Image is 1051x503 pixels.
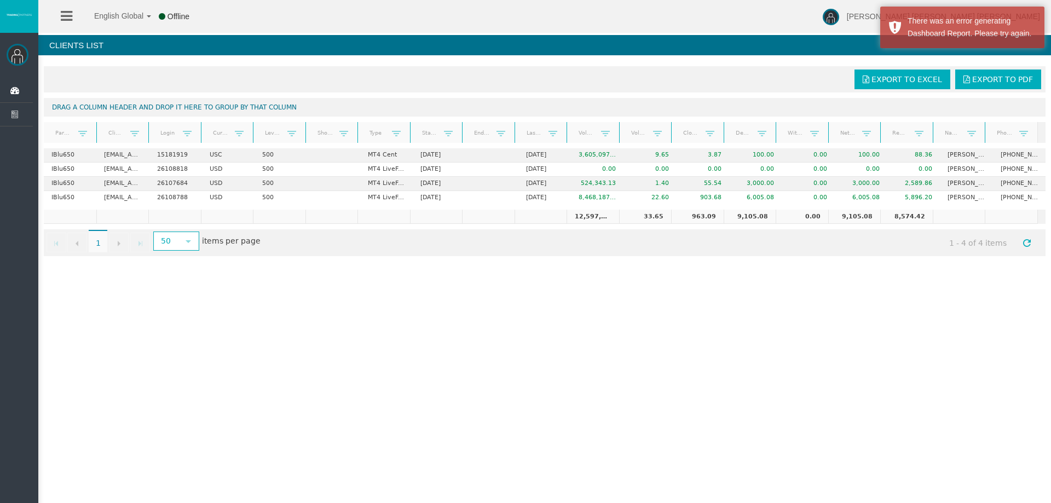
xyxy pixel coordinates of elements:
[671,210,724,224] td: 963.09
[360,191,413,205] td: MT4 LiveFixedSpreadAccount
[572,125,601,140] a: Volume
[908,15,1036,40] div: There was an error generating Dashboard Report. Please try again.
[168,12,189,21] span: Offline
[729,177,782,191] td: 3,000.00
[255,191,307,205] td: 500
[89,230,107,253] span: 1
[880,210,933,224] td: 8,574.42
[360,163,413,177] td: MT4 LiveFixedSpreadAccount
[202,177,255,191] td: USD
[360,148,413,163] td: MT4 Cent
[887,148,940,163] td: 88.36
[776,210,828,224] td: 0.00
[255,163,307,177] td: 500
[571,191,623,205] td: 8,468,187.70
[413,177,465,191] td: [DATE]
[415,125,444,140] a: Start Date
[255,148,307,163] td: 500
[67,233,87,252] a: Go to the previous page
[619,210,672,224] td: 33.65
[847,12,1040,21] span: [PERSON_NAME] [PERSON_NAME] [PERSON_NAME]
[360,177,413,191] td: MT4 LiveFixedSpreadAccount
[518,191,571,205] td: [DATE]
[1018,233,1036,251] a: Refresh
[571,163,623,177] td: 0.00
[871,75,942,84] span: Export to Excel
[623,191,676,205] td: 22.60
[940,177,992,191] td: [PERSON_NAME] [PERSON_NAME]
[52,239,61,248] span: Go to the first page
[835,177,887,191] td: 3,000.00
[96,148,149,163] td: [EMAIL_ADDRESS][DOMAIN_NAME]
[149,163,202,177] td: 26108818
[206,125,235,140] a: Currency
[44,98,1046,117] div: Drag a column header and drop it here to group by that column
[44,163,96,177] td: IBlu650
[44,177,96,191] td: IBlu650
[149,148,202,163] td: 15181919
[96,177,149,191] td: [EMAIL_ADDRESS][DOMAIN_NAME]
[310,125,339,140] a: Short Code
[567,210,619,224] td: 12,597,628.79
[993,148,1046,163] td: [PHONE_NUMBER]
[887,177,940,191] td: 2,589.86
[518,163,571,177] td: [DATE]
[153,125,182,140] a: Login
[677,191,729,205] td: 903.68
[833,125,862,140] a: Net deposits
[467,125,496,140] a: End Date
[73,239,82,248] span: Go to the previous page
[854,70,950,89] a: Export to Excel
[729,191,782,205] td: 6,005.08
[940,191,992,205] td: [PERSON_NAME]
[114,239,123,248] span: Go to the next page
[729,125,758,140] a: Deposits
[130,233,150,252] a: Go to the last page
[782,191,834,205] td: 0.00
[993,177,1046,191] td: [PHONE_NUMBER]
[939,233,1017,253] span: 1 - 4 of 4 items
[729,163,782,177] td: 0.00
[887,191,940,205] td: 5,896.20
[413,148,465,163] td: [DATE]
[136,239,145,248] span: Go to the last page
[151,233,261,251] span: items per page
[44,148,96,163] td: IBlu650
[38,35,1051,55] h4: Clients List
[96,163,149,177] td: [EMAIL_ADDRESS][DOMAIN_NAME]
[154,233,178,250] span: 50
[677,125,706,140] a: Closed PNL
[782,163,834,177] td: 0.00
[940,148,992,163] td: [PERSON_NAME]
[729,148,782,163] td: 100.00
[835,148,887,163] td: 100.00
[677,148,729,163] td: 3.87
[571,177,623,191] td: 524,343.13
[101,125,130,140] a: Client
[938,125,967,140] a: Name
[258,125,287,140] a: Leverage
[48,125,78,140] a: Partner code
[5,13,33,17] img: logo.svg
[149,177,202,191] td: 26107684
[624,125,653,140] a: Volume lots
[993,191,1046,205] td: [PHONE_NUMBER]
[184,237,193,246] span: select
[677,177,729,191] td: 55.54
[623,177,676,191] td: 1.40
[202,148,255,163] td: USC
[80,11,143,20] span: English Global
[519,125,548,140] a: Last trade date
[44,191,96,205] td: IBlu650
[886,125,915,140] a: Real equity
[202,191,255,205] td: USD
[413,163,465,177] td: [DATE]
[109,233,129,252] a: Go to the next page
[835,163,887,177] td: 0.00
[887,163,940,177] td: 0.00
[96,191,149,205] td: [EMAIL_ADDRESS][DOMAIN_NAME]
[571,148,623,163] td: 3,605,097.96
[955,70,1041,89] a: Export to PDF
[623,163,676,177] td: 0.00
[677,163,729,177] td: 0.00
